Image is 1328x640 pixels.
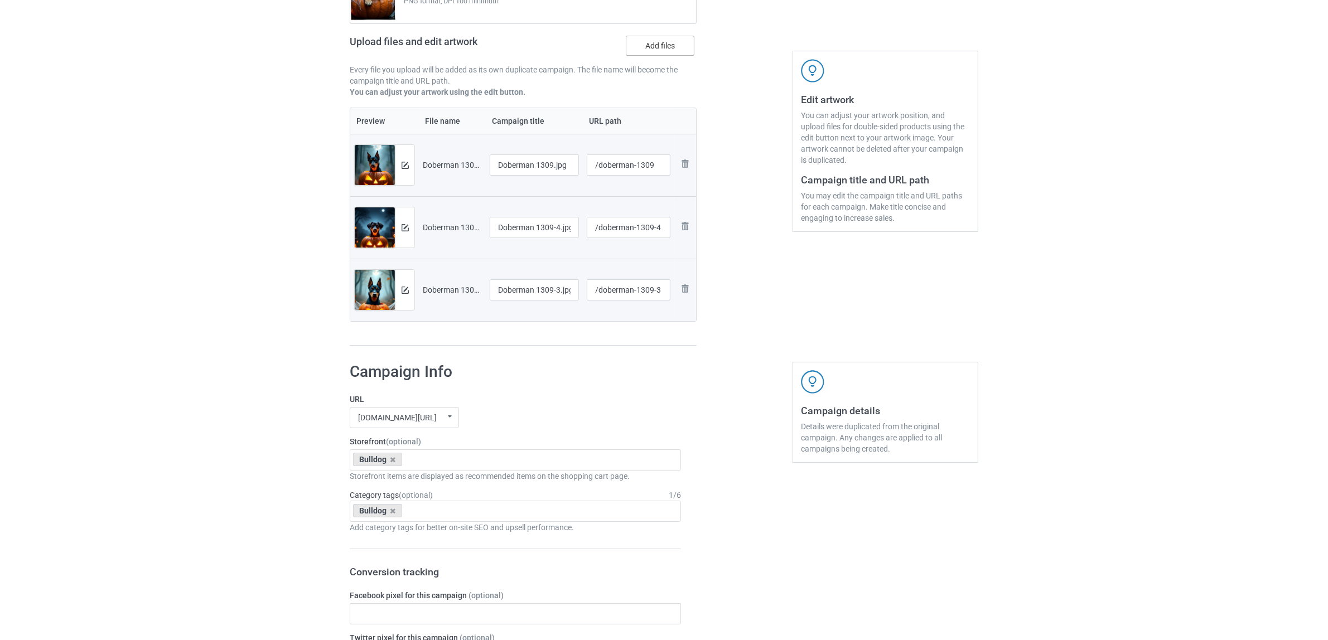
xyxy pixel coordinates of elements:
[801,421,970,454] div: Details were duplicated from the original campaign. Any changes are applied to all campaigns bein...
[423,222,482,233] div: Doberman 1309-4.jpg
[486,108,583,134] th: Campaign title
[355,270,395,323] img: original.jpg
[402,224,409,231] img: svg+xml;base64,PD94bWwgdmVyc2lvbj0iMS4wIiBlbmNvZGluZz0iVVRGLTgiPz4KPHN2ZyB3aWR0aD0iMTRweCIgaGVpZ2...
[350,394,681,405] label: URL
[423,284,482,295] div: Doberman 1309-3.jpg
[350,88,525,96] b: You can adjust your artwork using the edit button.
[350,108,419,134] th: Preview
[469,591,504,600] span: (optional)
[350,489,433,501] label: Category tags
[801,59,824,83] img: svg+xml;base64,PD94bWwgdmVyc2lvbj0iMS4wIiBlbmNvZGluZz0iVVRGLTgiPz4KPHN2ZyB3aWR0aD0iNDJweCIgaGVpZ2...
[801,190,970,224] div: You may edit the campaign title and URL paths for each campaign. Make title concise and engaging ...
[350,590,681,601] label: Facebook pixel for this campaign
[350,36,558,56] h2: Upload files and edit artwork
[678,157,692,171] img: svg+xml;base64,PD94bWwgdmVyc2lvbj0iMS4wIiBlbmNvZGluZz0iVVRGLTgiPz4KPHN2ZyB3aWR0aD0iMjhweCIgaGVpZ2...
[350,362,681,382] h1: Campaign Info
[583,108,675,134] th: URL path
[678,220,692,233] img: svg+xml;base64,PD94bWwgdmVyc2lvbj0iMS4wIiBlbmNvZGluZz0iVVRGLTgiPz4KPHN2ZyB3aWR0aD0iMjhweCIgaGVpZ2...
[402,162,409,169] img: svg+xml;base64,PD94bWwgdmVyc2lvbj0iMS4wIiBlbmNvZGluZz0iVVRGLTgiPz4KPHN2ZyB3aWR0aD0iMTRweCIgaGVpZ2...
[801,404,970,417] h3: Campaign details
[350,522,681,533] div: Add category tags for better on-site SEO and upsell performance.
[355,207,395,260] img: original.jpg
[350,436,681,447] label: Storefront
[358,414,437,421] div: [DOMAIN_NAME][URL]
[355,145,395,198] img: original.jpg
[350,565,681,578] h3: Conversion tracking
[353,504,402,517] div: Bulldog
[669,489,681,501] div: 1 / 6
[678,282,692,295] img: svg+xml;base64,PD94bWwgdmVyc2lvbj0iMS4wIiBlbmNvZGluZz0iVVRGLTgiPz4KPHN2ZyB3aWR0aD0iMjhweCIgaGVpZ2...
[626,36,694,56] label: Add files
[353,453,402,466] div: Bulldog
[386,437,421,446] span: (optional)
[350,64,697,86] p: Every file you upload will be added as its own duplicate campaign. The file name will become the ...
[801,93,970,106] h3: Edit artwork
[419,108,486,134] th: File name
[423,159,482,171] div: Doberman 1309.jpg
[402,287,409,294] img: svg+xml;base64,PD94bWwgdmVyc2lvbj0iMS4wIiBlbmNvZGluZz0iVVRGLTgiPz4KPHN2ZyB3aWR0aD0iMTRweCIgaGVpZ2...
[801,173,970,186] h3: Campaign title and URL path
[801,370,824,394] img: svg+xml;base64,PD94bWwgdmVyc2lvbj0iMS4wIiBlbmNvZGluZz0iVVRGLTgiPz4KPHN2ZyB3aWR0aD0iNDJweCIgaGVpZ2...
[399,491,433,500] span: (optional)
[350,471,681,482] div: Storefront items are displayed as recommended items on the shopping cart page.
[801,110,970,166] div: You can adjust your artwork position, and upload files for double-sided products using the edit b...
